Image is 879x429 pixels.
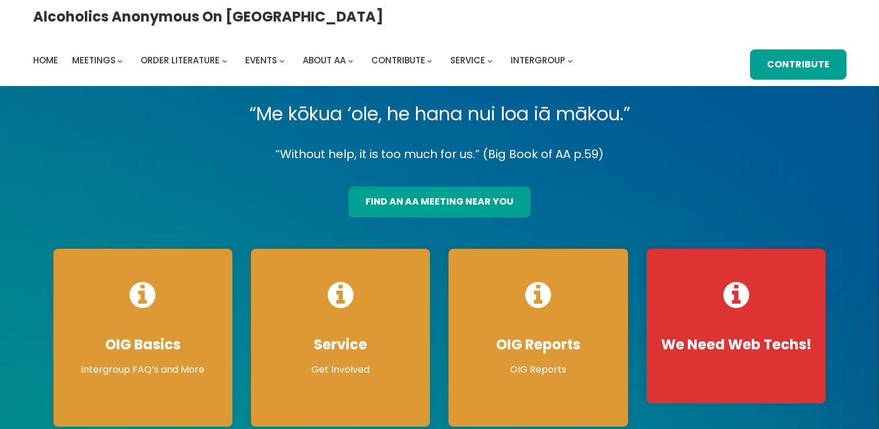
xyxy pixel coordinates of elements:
h4: We Need Web Techs! [658,336,814,353]
button: Contribute submenu [427,58,432,63]
h4: Service [263,336,418,353]
a: Service [450,52,485,69]
a: Contribute [371,52,425,69]
a: Meetings [72,52,116,69]
span: Home [33,54,58,66]
a: Intergroup [511,52,565,69]
a: Alcoholics Anonymous on [GEOGRAPHIC_DATA] [33,4,383,29]
span: Events [245,54,277,66]
button: Intergroup submenu [568,58,573,63]
span: About AA [303,54,346,66]
a: Contribute [750,49,846,80]
h4: OIG Basics [65,336,221,353]
a: Events [245,52,277,69]
button: Events submenu [279,58,285,63]
nav: Intergroup [33,52,577,69]
span: Meetings [72,54,116,66]
span: Order Literature [141,54,220,66]
span: Contribute [371,54,425,66]
button: Order Literature submenu [222,58,227,63]
p: Intergroup FAQ’s and More [65,363,221,377]
button: Service submenu [487,58,493,63]
p: OIG Reports [460,363,616,377]
button: About AA submenu [348,58,353,63]
span: Intergroup [511,54,565,66]
span: Service [450,54,485,66]
p: Get Involved [263,363,418,377]
a: Home [33,52,58,69]
p: “Without help, it is too much for us.” (Big Book of AA p.59) [44,144,835,165]
a: find an aa meeting near you [349,187,530,217]
p: “Me kōkua ‘ole, he hana nui loa iā mākou.” [44,98,835,130]
h4: OIG Reports [460,336,616,353]
a: About AA [303,52,346,69]
button: Meetings submenu [117,58,123,63]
